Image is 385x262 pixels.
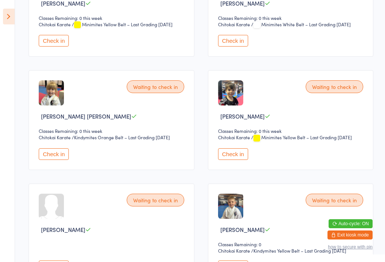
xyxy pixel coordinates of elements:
div: Waiting to check in [306,80,363,93]
button: Check in [39,35,69,47]
div: Chitokai Karate [218,247,250,254]
div: Waiting to check in [306,194,363,206]
div: Waiting to check in [127,194,184,206]
div: Waiting to check in [127,80,184,93]
div: Classes Remaining: 0 [218,241,366,247]
img: image1728684332.png [218,80,243,105]
span: [PERSON_NAME] [220,226,265,233]
span: / Minimites Yellow Belt – Last Grading [DATE] [72,21,173,27]
div: Chitokai Karate [39,21,71,27]
button: Check in [218,35,248,47]
button: how to secure with pin [328,244,373,250]
div: Chitokai Karate [218,21,250,27]
button: Check in [39,148,69,160]
button: Check in [218,148,248,160]
div: Classes Remaining: 0 this week [218,15,366,21]
img: image1742965120.png [218,194,243,219]
span: / Minimites White Belt – Last Grading [DATE] [251,21,351,27]
span: / Minimites Yellow Belt – Last Grading [DATE] [251,134,352,140]
div: Chitokai Karate [39,134,71,140]
div: Chitokai Karate [218,134,250,140]
span: [PERSON_NAME] [41,226,85,233]
button: Exit kiosk mode [327,230,373,239]
button: Auto-cycle: ON [329,219,373,228]
div: Classes Remaining: 0 this week [39,15,186,21]
div: Classes Remaining: 0 this week [39,128,186,134]
span: [PERSON_NAME] [220,112,265,120]
span: [PERSON_NAME] [PERSON_NAME] [41,112,131,120]
img: image1723009930.png [39,80,64,105]
span: / Kindymites Yellow Belt – Last Grading [DATE] [251,247,346,254]
span: / Kindymites Orange Belt – Last Grading [DATE] [72,134,170,140]
div: Classes Remaining: 0 this week [218,128,366,134]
